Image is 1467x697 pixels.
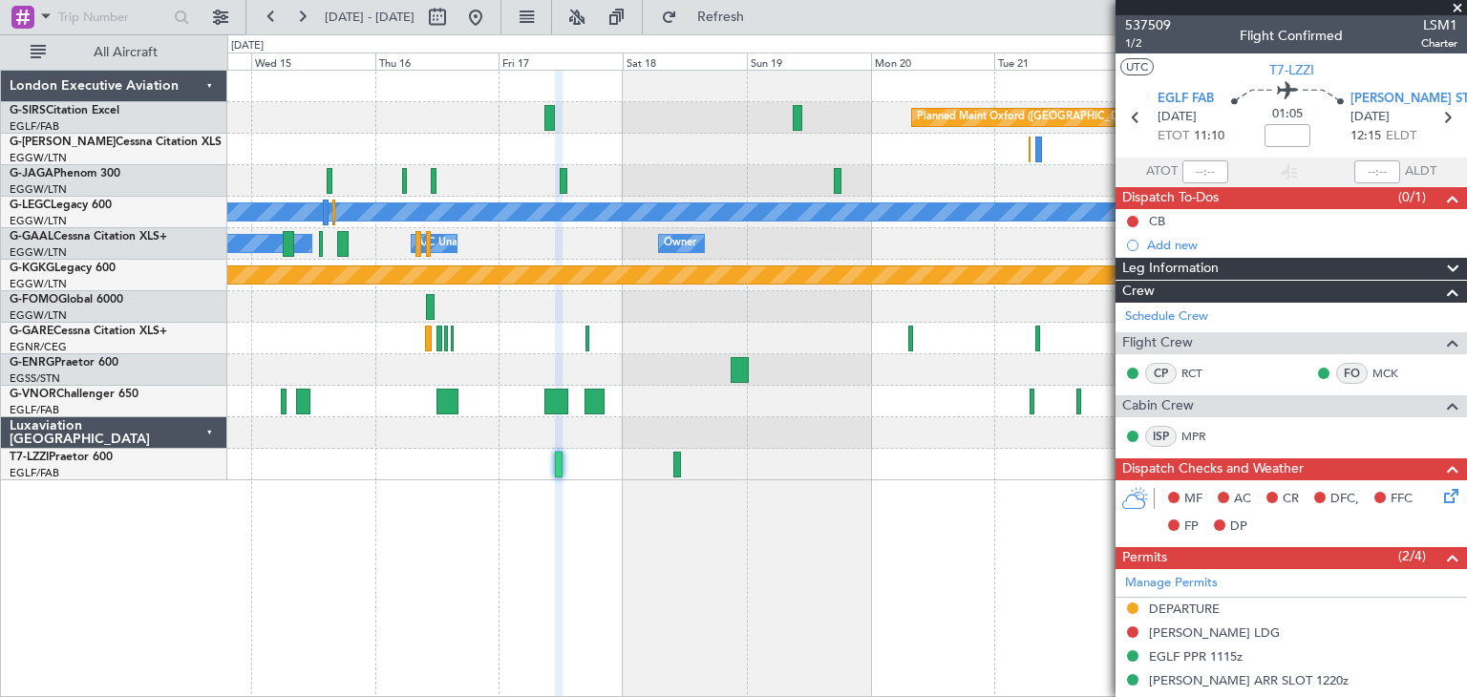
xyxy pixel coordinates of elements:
[1391,490,1413,509] span: FFC
[10,403,59,417] a: EGLF/FAB
[10,137,222,148] a: G-[PERSON_NAME]Cessna Citation XLS
[1122,281,1155,303] span: Crew
[1184,517,1199,537] span: FP
[1184,490,1202,509] span: MF
[1158,108,1197,127] span: [DATE]
[1372,365,1415,382] a: MCK
[50,46,202,59] span: All Aircraft
[681,11,761,24] span: Refresh
[1283,490,1299,509] span: CR
[10,231,167,243] a: G-GAALCessna Citation XLS+
[1125,35,1171,52] span: 1/2
[375,53,500,70] div: Thu 16
[1122,187,1219,209] span: Dispatch To-Dos
[1405,162,1436,181] span: ALDT
[1145,426,1177,447] div: ISP
[10,151,67,165] a: EGGW/LTN
[917,103,1143,132] div: Planned Maint Oxford ([GEOGRAPHIC_DATA])
[1122,547,1167,569] span: Permits
[1158,127,1189,146] span: ETOT
[1149,213,1165,229] div: CB
[10,105,46,116] span: G-SIRS
[10,245,67,260] a: EGGW/LTN
[10,263,54,274] span: G-KGKG
[10,119,59,134] a: EGLF/FAB
[994,53,1118,70] div: Tue 21
[10,105,119,116] a: G-SIRSCitation Excel
[10,371,60,386] a: EGSS/STN
[1350,108,1390,127] span: [DATE]
[1146,162,1178,181] span: ATOT
[1234,490,1251,509] span: AC
[231,38,264,54] div: [DATE]
[10,357,118,369] a: G-ENRGPraetor 600
[10,308,67,323] a: EGGW/LTN
[652,2,767,32] button: Refresh
[10,168,53,180] span: G-JAGA
[10,389,138,400] a: G-VNORChallenger 650
[58,3,168,32] input: Trip Number
[1125,574,1218,593] a: Manage Permits
[1181,428,1224,445] a: MPR
[251,53,375,70] div: Wed 15
[10,466,59,480] a: EGLF/FAB
[1120,58,1154,75] button: UTC
[21,37,207,68] button: All Aircraft
[10,182,67,197] a: EGGW/LTN
[10,452,49,463] span: T7-LZZI
[1122,258,1219,280] span: Leg Information
[325,9,415,26] span: [DATE] - [DATE]
[1122,458,1304,480] span: Dispatch Checks and Weather
[10,452,113,463] a: T7-LZZIPraetor 600
[1149,648,1243,665] div: EGLF PPR 1115z
[1330,490,1359,509] span: DFC,
[1145,363,1177,384] div: CP
[1336,363,1368,384] div: FO
[1122,332,1193,354] span: Flight Crew
[1149,601,1220,617] div: DEPARTURE
[1240,26,1343,46] div: Flight Confirmed
[10,340,67,354] a: EGNR/CEG
[10,137,116,148] span: G-[PERSON_NAME]
[10,294,123,306] a: G-FOMOGlobal 6000
[499,53,623,70] div: Fri 17
[10,389,56,400] span: G-VNOR
[1386,127,1416,146] span: ELDT
[623,53,747,70] div: Sat 18
[1158,90,1214,109] span: EGLF FAB
[10,200,112,211] a: G-LEGCLegacy 600
[871,53,995,70] div: Mon 20
[1147,237,1457,253] div: Add new
[1125,307,1208,327] a: Schedule Crew
[1421,15,1457,35] span: LSM1
[747,53,871,70] div: Sun 19
[10,326,167,337] a: G-GARECessna Citation XLS+
[1194,127,1224,146] span: 11:10
[664,229,696,258] div: Owner
[1149,672,1349,688] div: [PERSON_NAME] ARR SLOT 1220z
[10,168,120,180] a: G-JAGAPhenom 300
[10,277,67,291] a: EGGW/LTN
[10,231,53,243] span: G-GAAL
[1398,546,1426,566] span: (2/4)
[10,200,51,211] span: G-LEGC
[10,263,116,274] a: G-KGKGLegacy 600
[416,229,496,258] div: A/C Unavailable
[1125,15,1171,35] span: 537509
[1398,187,1426,207] span: (0/1)
[10,357,54,369] span: G-ENRG
[1182,160,1228,183] input: --:--
[10,326,53,337] span: G-GARE
[1272,105,1303,124] span: 01:05
[10,294,58,306] span: G-FOMO
[1421,35,1457,52] span: Charter
[1269,60,1314,80] span: T7-LZZI
[1230,517,1247,537] span: DP
[1149,624,1280,641] div: [PERSON_NAME] LDG
[1122,395,1194,417] span: Cabin Crew
[1181,365,1224,382] a: RCT
[1350,127,1381,146] span: 12:15
[10,214,67,228] a: EGGW/LTN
